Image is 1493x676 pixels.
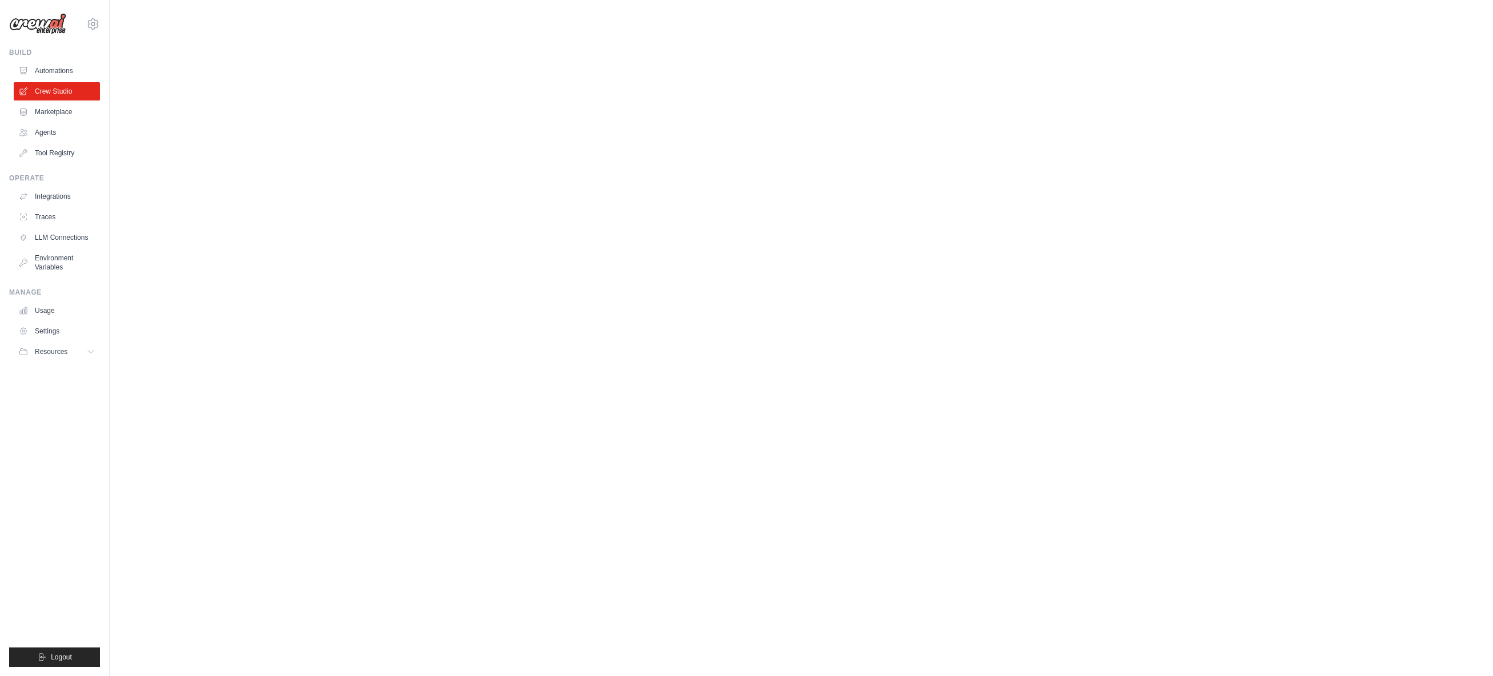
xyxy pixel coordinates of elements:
a: Traces [14,208,100,226]
span: Resources [35,347,67,356]
span: Logout [51,653,72,662]
a: Tool Registry [14,144,100,162]
div: Build [9,48,100,57]
a: Automations [14,62,100,80]
button: Resources [14,343,100,361]
a: Environment Variables [14,249,100,276]
img: Logo [9,13,66,35]
a: LLM Connections [14,228,100,247]
a: Usage [14,301,100,320]
a: Marketplace [14,103,100,121]
a: Agents [14,123,100,142]
a: Crew Studio [14,82,100,100]
div: Operate [9,174,100,183]
a: Settings [14,322,100,340]
a: Integrations [14,187,100,206]
button: Logout [9,647,100,667]
div: Manage [9,288,100,297]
